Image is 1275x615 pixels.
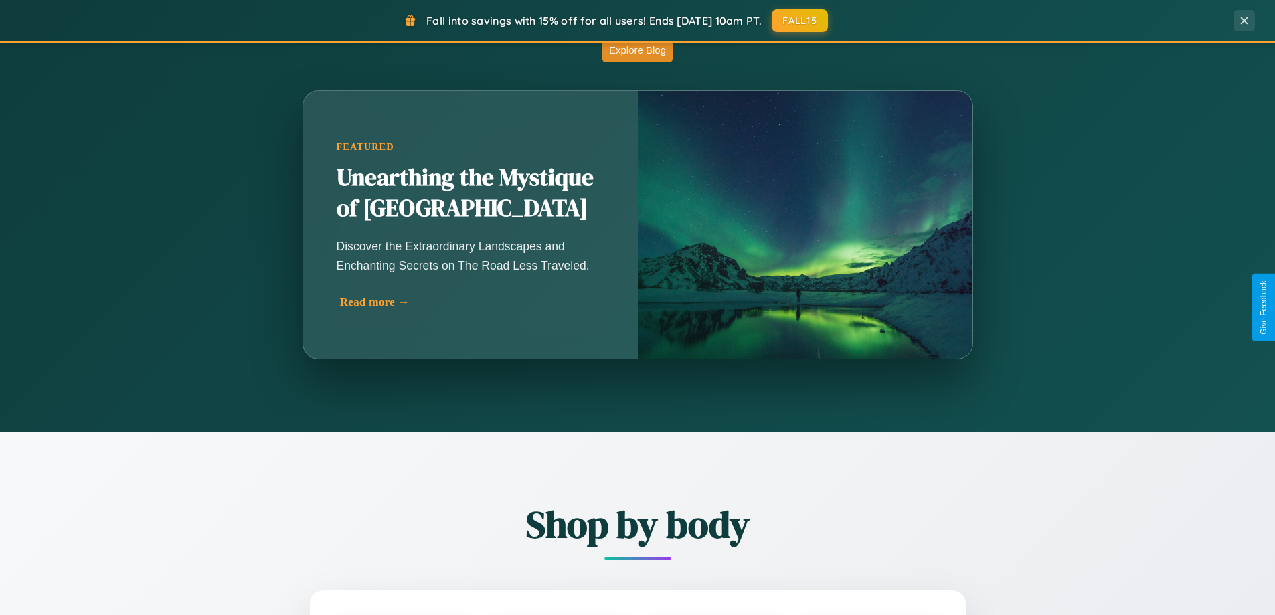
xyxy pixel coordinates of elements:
[426,14,762,27] span: Fall into savings with 15% off for all users! Ends [DATE] 10am PT.
[337,163,604,224] h2: Unearthing the Mystique of [GEOGRAPHIC_DATA]
[602,37,673,62] button: Explore Blog
[337,141,604,153] div: Featured
[1259,280,1268,335] div: Give Feedback
[340,295,608,309] div: Read more →
[236,499,1039,550] h2: Shop by body
[337,237,604,274] p: Discover the Extraordinary Landscapes and Enchanting Secrets on The Road Less Traveled.
[772,9,828,32] button: FALL15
